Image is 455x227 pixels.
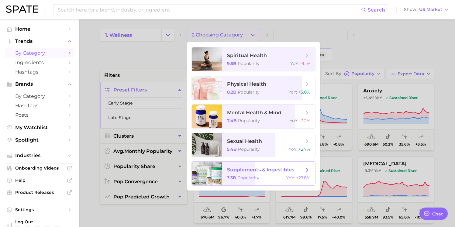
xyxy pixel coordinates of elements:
[290,118,298,123] span: YoY :
[402,6,450,14] button: ShowUS Market
[298,89,310,95] span: +3.0%
[5,58,74,67] a: Ingredients
[5,110,74,120] a: Posts
[15,81,64,87] span: Brands
[15,219,69,225] span: Log Out
[299,118,310,123] span: -3.2%
[227,167,294,173] span: supplements & ingestibles
[227,53,267,58] span: spiritual health
[5,37,74,46] button: Trends
[5,135,74,145] a: Spotlight
[5,176,74,185] a: Help
[15,125,64,130] span: My Watchlist
[15,190,64,195] span: Product Releases
[15,103,64,108] span: Hashtags
[15,26,64,32] span: Home
[404,8,417,11] span: Show
[5,67,74,77] a: Hashtags
[419,8,442,11] span: US Market
[15,69,64,75] span: Hashtags
[227,118,237,123] span: 7.4b
[5,24,74,34] a: Home
[5,123,74,132] a: My Watchlist
[368,7,385,13] span: Search
[286,175,295,181] span: YoY :
[238,61,260,66] span: Popularity
[15,177,64,183] span: Help
[15,112,64,118] span: Posts
[5,80,74,89] button: Brands
[15,93,64,99] span: by Category
[227,89,236,95] span: 8.2b
[238,118,260,123] span: Popularity
[5,101,74,110] a: Hashtags
[15,207,64,212] span: Settings
[15,165,64,171] span: Onboarding Videos
[15,60,64,65] span: Ingredients
[290,61,299,66] span: YoY :
[5,48,74,58] a: by Category
[237,175,259,181] span: Popularity
[15,39,64,44] span: Trends
[288,89,297,95] span: YoY :
[6,5,38,13] img: SPATE
[15,153,64,158] span: Industries
[5,205,74,214] a: Settings
[227,61,236,66] span: 9.5b
[227,175,236,181] span: 3.3b
[57,5,361,15] input: Search here for a brand, industry, or ingredient
[227,81,266,87] span: physical health
[289,146,297,152] span: YoY :
[15,50,64,56] span: by Category
[238,89,260,95] span: Popularity
[5,91,74,101] a: by Category
[238,146,260,152] span: Popularity
[187,42,320,191] ul: 2.Choosing Category
[296,175,310,181] span: +27.8%
[5,163,74,173] a: Onboarding Videos
[5,188,74,197] a: Product Releases
[15,137,64,143] span: Spotlight
[227,138,262,144] span: sexual health
[300,61,310,66] span: -9.1%
[227,110,281,115] span: mental health & mind
[298,146,310,152] span: +2.7%
[227,146,237,152] span: 5.4b
[5,151,74,160] button: Industries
